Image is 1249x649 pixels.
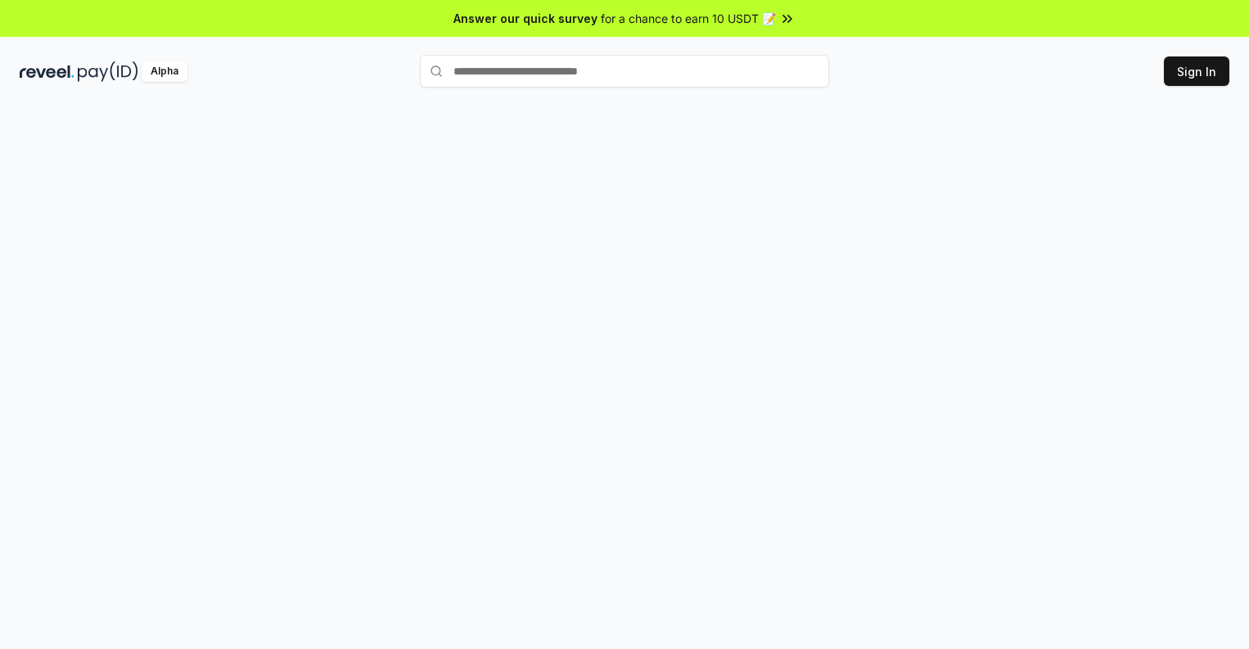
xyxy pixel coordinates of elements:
[78,61,138,82] img: pay_id
[142,61,187,82] div: Alpha
[453,10,597,27] span: Answer our quick survey
[601,10,776,27] span: for a chance to earn 10 USDT 📝
[1164,56,1229,86] button: Sign In
[20,61,74,82] img: reveel_dark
